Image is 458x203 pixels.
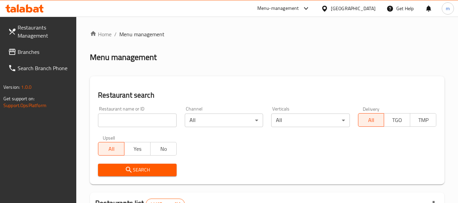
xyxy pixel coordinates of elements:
[90,30,444,38] nav: breadcrumb
[3,83,20,92] span: Version:
[363,106,380,111] label: Delivery
[90,30,112,38] a: Home
[18,23,71,40] span: Restaurants Management
[257,4,299,13] div: Menu-management
[101,144,122,154] span: All
[90,52,157,63] h2: Menu management
[361,115,382,125] span: All
[98,164,176,176] button: Search
[98,142,124,156] button: All
[185,114,263,127] div: All
[387,115,407,125] span: TGO
[331,5,376,12] div: [GEOGRAPHIC_DATA]
[3,101,46,110] a: Support.OpsPlatform
[114,30,117,38] li: /
[124,142,151,156] button: Yes
[103,166,171,174] span: Search
[98,114,176,127] input: Search for restaurant name or ID..
[3,60,77,76] a: Search Branch Phone
[410,113,436,127] button: TMP
[413,115,434,125] span: TMP
[119,30,164,38] span: Menu management
[18,48,71,56] span: Branches
[127,144,148,154] span: Yes
[103,135,115,140] label: Upsell
[358,113,384,127] button: All
[446,5,450,12] span: m
[21,83,32,92] span: 1.0.0
[18,64,71,72] span: Search Branch Phone
[3,44,77,60] a: Branches
[98,90,436,100] h2: Restaurant search
[3,94,35,103] span: Get support on:
[153,144,174,154] span: No
[150,142,177,156] button: No
[271,114,350,127] div: All
[3,19,77,44] a: Restaurants Management
[384,113,410,127] button: TGO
